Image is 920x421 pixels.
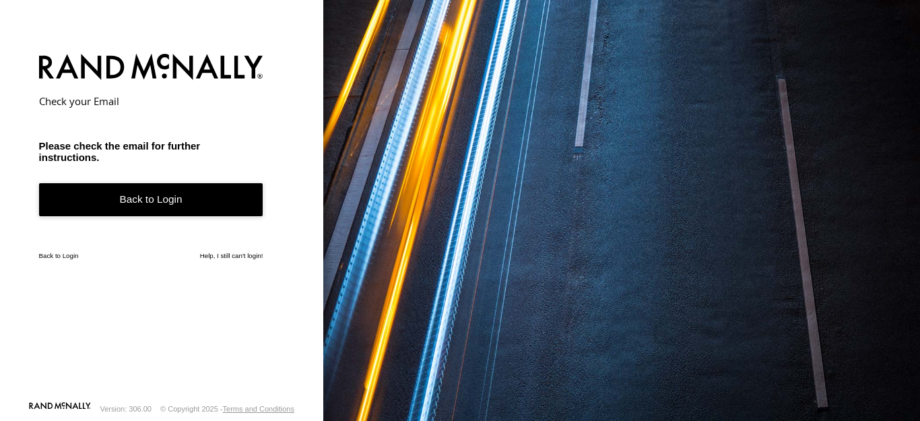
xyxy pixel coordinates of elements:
[200,252,263,259] a: Help, I still can't login!
[29,402,91,416] a: Visit our Website
[39,51,263,86] img: Rand McNally
[223,405,294,413] a: Terms and Conditions
[39,252,79,259] a: Back to Login
[39,94,263,108] h2: Check your Email
[39,140,263,163] h3: Please check the email for further instructions.
[100,405,152,413] div: Version: 306.00
[39,183,263,216] a: Back to Login
[160,405,294,413] div: © Copyright 2025 -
